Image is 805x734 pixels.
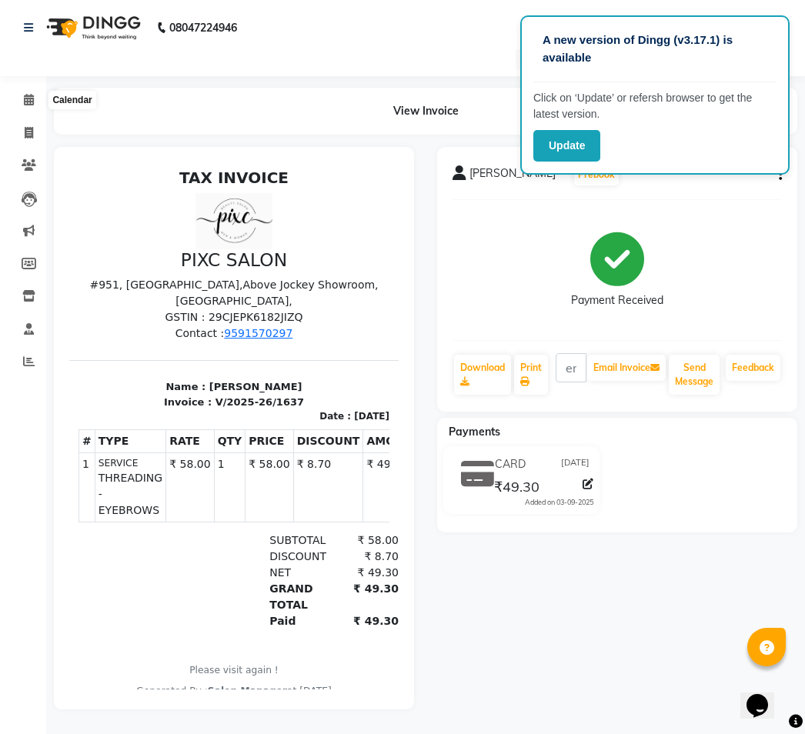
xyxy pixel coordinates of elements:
th: # [10,268,26,291]
div: GRAND TOTAL [191,419,260,451]
span: Salon Manager [139,523,218,534]
th: QTY [145,268,176,291]
h2: TAX INVOICE [9,6,320,25]
div: DISCOUNT [191,386,260,402]
div: NET [191,402,260,419]
a: Download [454,355,511,395]
span: CARD [495,456,526,472]
p: Invoice : V/2025-26/1637 [9,232,320,248]
td: ₹ 49.30 [294,291,354,360]
a: 9591570297 [155,165,223,177]
a: Feedback [726,355,780,381]
span: Payments [449,425,500,439]
div: Date : [250,247,282,261]
div: ₹ 49.30 [260,419,329,451]
button: Update [533,130,600,162]
iframe: chat widget [740,672,790,719]
small: SERVICE [29,294,93,308]
div: SUBTOTAL [191,370,260,386]
div: View Invoice [54,88,797,135]
span: [PERSON_NAME] [469,165,556,187]
input: enter email [556,353,586,382]
p: Name : [PERSON_NAME] [9,217,320,232]
th: TYPE [25,268,96,291]
th: AMOUNT [294,268,354,291]
div: Payment Received [571,292,663,309]
p: #951, [GEOGRAPHIC_DATA],Above Jockey Showroom, [GEOGRAPHIC_DATA], [9,115,320,147]
b: 08047224946 [169,6,237,49]
div: ₹ 8.70 [260,386,329,402]
p: Contact : [9,163,320,179]
div: [DATE] [285,247,320,261]
button: Email Invoice [587,355,666,381]
div: Paid [191,451,260,467]
th: DISCOUNT [224,268,294,291]
button: Send Message [669,355,720,395]
td: 1 [145,291,176,360]
div: ₹ 58.00 [260,370,329,386]
div: ₹ 49.30 [260,451,329,467]
img: logo [39,6,145,49]
p: Please visit again ! [9,501,320,515]
div: ₹ 49.30 [260,402,329,419]
span: THREADING - EYEBROWS [29,308,93,356]
a: Print [514,355,548,395]
span: [DATE] [561,456,590,472]
div: Calendar [48,91,95,109]
p: A new version of Dingg (v3.17.1) is available [543,32,767,66]
td: ₹ 58.00 [176,291,224,360]
h3: PIXC SALON [9,87,320,108]
div: Generated By : at [DATE] [9,522,320,535]
td: ₹ 8.70 [224,291,294,360]
td: ₹ 58.00 [97,291,145,360]
th: RATE [97,268,145,291]
td: 1 [10,291,26,360]
p: GSTIN : 29CJEPK6182JIZQ [9,147,320,163]
div: Added on 03-09-2025 [525,497,593,508]
th: PRICE [176,268,224,291]
button: Prebook [574,164,619,185]
p: Click on ‘Update’ or refersh browser to get the latest version. [533,90,777,122]
span: ₹49.30 [494,478,539,499]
